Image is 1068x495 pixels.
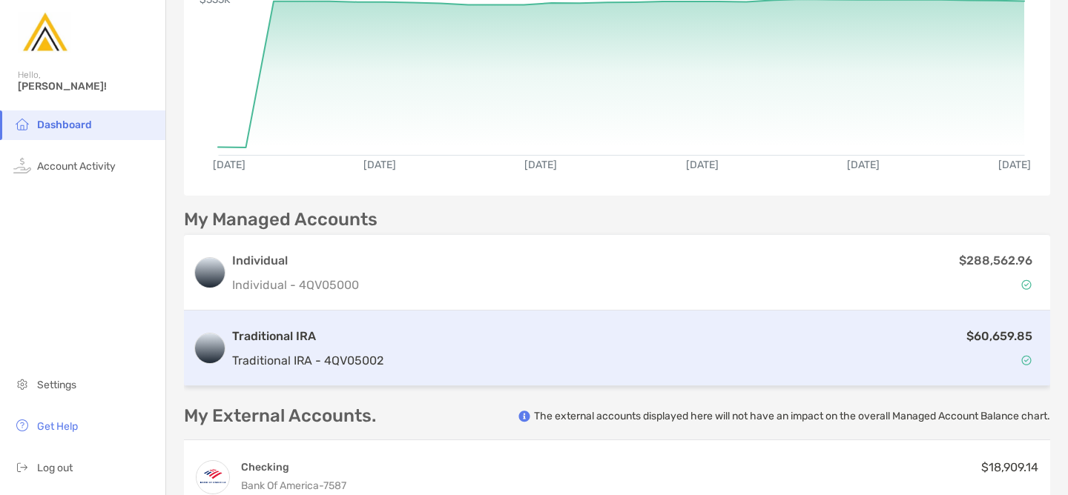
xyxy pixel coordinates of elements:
img: household icon [13,115,31,133]
h4: Checking [241,460,346,474]
h3: Traditional IRA [232,328,383,345]
span: Dashboard [37,119,92,131]
text: [DATE] [363,159,396,171]
p: The external accounts displayed here will not have an impact on the overall Managed Account Balan... [534,409,1050,423]
p: $288,562.96 [959,251,1032,270]
img: logo account [195,333,225,363]
text: [DATE] [998,159,1031,171]
img: settings icon [13,375,31,393]
span: $18,909.14 [981,460,1038,474]
img: info [518,411,530,422]
text: [DATE] [847,159,880,171]
text: [DATE] [213,159,245,171]
span: [PERSON_NAME]! [18,80,156,93]
h3: Individual [232,252,359,270]
img: logo account [195,258,225,288]
span: Get Help [37,420,78,433]
img: get-help icon [13,416,31,434]
span: Bank of America - [241,479,323,492]
p: My Managed Accounts [184,210,378,229]
text: [DATE] [524,159,557,171]
span: Account Activity [37,160,116,173]
img: Account Status icon [1021,279,1032,290]
p: Individual - 4QV05000 [232,276,359,294]
img: Account Status icon [1021,355,1032,365]
text: [DATE] [686,159,719,171]
span: Settings [37,379,76,391]
p: Traditional IRA - 4QV05002 [232,351,383,370]
p: $60,659.85 [966,327,1032,345]
img: activity icon [13,156,31,174]
span: 7587 [323,479,346,492]
p: My External Accounts. [184,407,376,425]
img: Adv Relationship Banking [197,461,229,494]
img: Zoe Logo [18,6,71,59]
